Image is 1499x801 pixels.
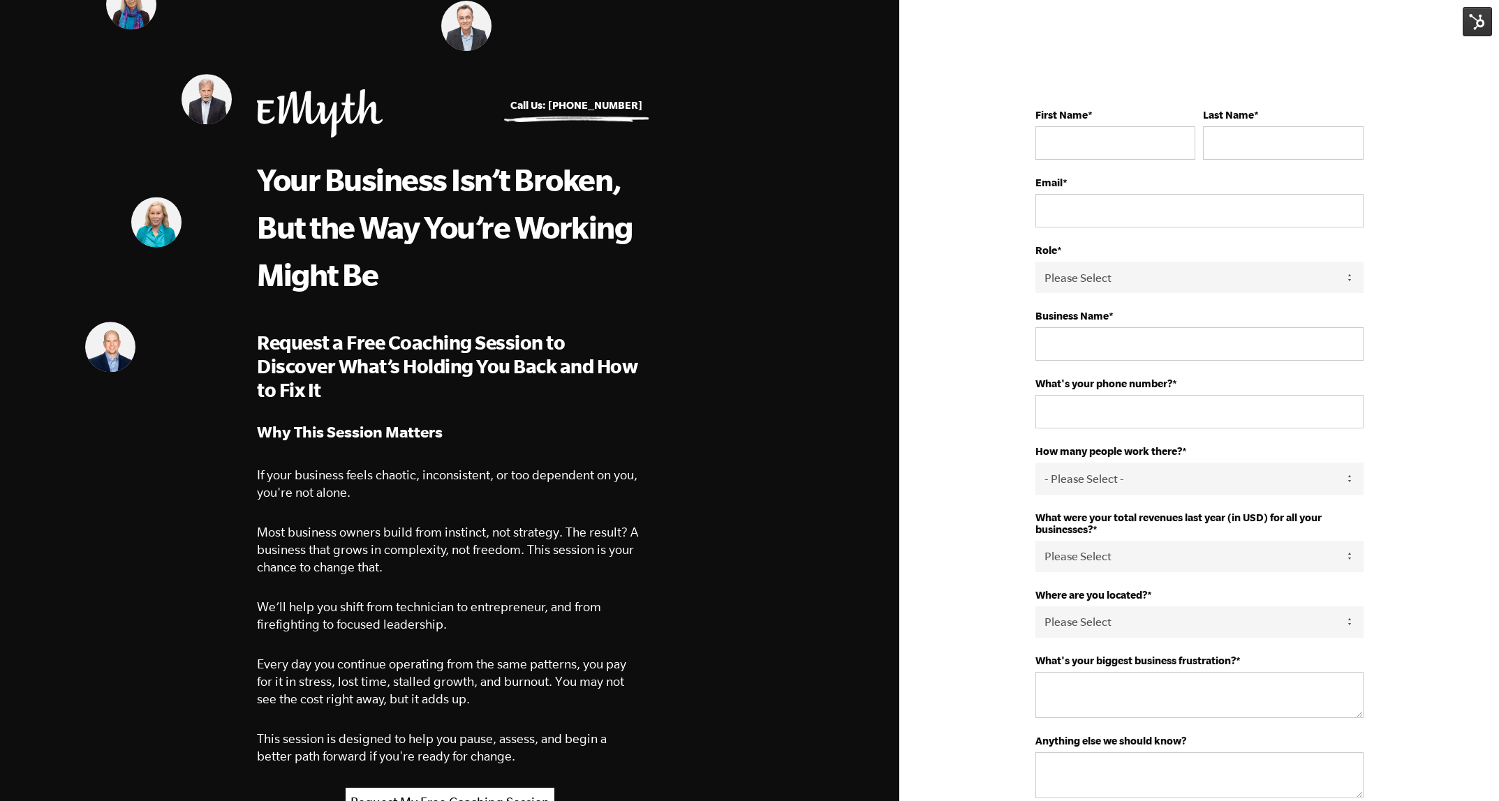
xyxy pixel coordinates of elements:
strong: What were your total revenues last year (in USD) for all your businesses? [1035,511,1322,535]
strong: Business Name [1035,310,1109,322]
img: Steve Edkins, EMyth Business Coach [182,74,232,124]
img: HubSpot Tools Menu Toggle [1463,7,1492,36]
span: We’ll help you shift from technician to entrepreneur, and from firefighting to focused leadership. [257,599,601,631]
img: EMyth [257,89,383,137]
strong: Email [1035,177,1063,188]
strong: Role [1035,244,1057,256]
span: Most business owners build from instinct, not strategy. The result? A business that grows in comp... [257,525,638,574]
strong: First Name [1035,109,1088,121]
span: This session is designed to help you pause, assess, and begin a better path forward if you're rea... [257,731,607,763]
img: Jonathan Slater, EMyth Business Coach [85,322,135,372]
strong: What's your phone number? [1035,377,1172,389]
span: Every day you continue operating from the same patterns, you pay for it in stress, lost time, sta... [257,657,626,706]
span: Request a Free Coaching Session to Discover What’s Holding You Back and How to Fix It [257,331,637,400]
a: Call Us: [PHONE_NUMBER] [510,99,642,111]
img: Lynn Goza, EMyth Business Coach [131,197,182,247]
strong: How many people work there? [1035,445,1182,457]
strong: Last Name [1203,109,1254,121]
strong: Why This Session Matters [257,423,443,440]
strong: What's your biggest business frustration? [1035,654,1236,666]
strong: Where are you located? [1035,589,1147,601]
img: Nick Lawler, EMyth Business Coach [441,1,492,51]
span: If your business feels chaotic, inconsistent, or too dependent on you, you're not alone. [257,467,637,500]
span: Your Business Isn’t Broken, But the Way You’re Working Might Be [257,162,632,292]
strong: Anything else we should know? [1035,735,1186,747]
